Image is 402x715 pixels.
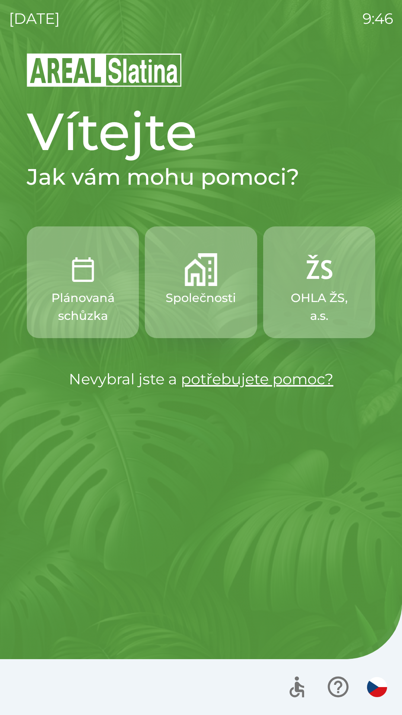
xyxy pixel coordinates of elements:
h2: Jak vám mohu pomoci? [27,163,375,191]
p: OHLA ŽS, a.s. [281,289,357,325]
img: Logo [27,52,375,88]
p: [DATE] [9,7,60,30]
p: Plánovaná schůzka [45,289,121,325]
button: Společnosti [145,226,257,338]
h1: Vítejte [27,100,375,163]
img: 0ea463ad-1074-4378-bee6-aa7a2f5b9440.png [67,253,99,286]
img: 9f72f9f4-8902-46ff-b4e6-bc4241ee3c12.png [303,253,335,286]
p: Nevybral jste a [27,368,375,390]
img: cs flag [367,677,387,697]
img: 58b4041c-2a13-40f9-aad2-b58ace873f8c.png [185,253,217,286]
p: 9:46 [363,7,393,30]
p: Společnosti [166,289,236,307]
a: potřebujete pomoc? [181,370,334,388]
button: OHLA ŽS, a.s. [263,226,375,338]
button: Plánovaná schůzka [27,226,139,338]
